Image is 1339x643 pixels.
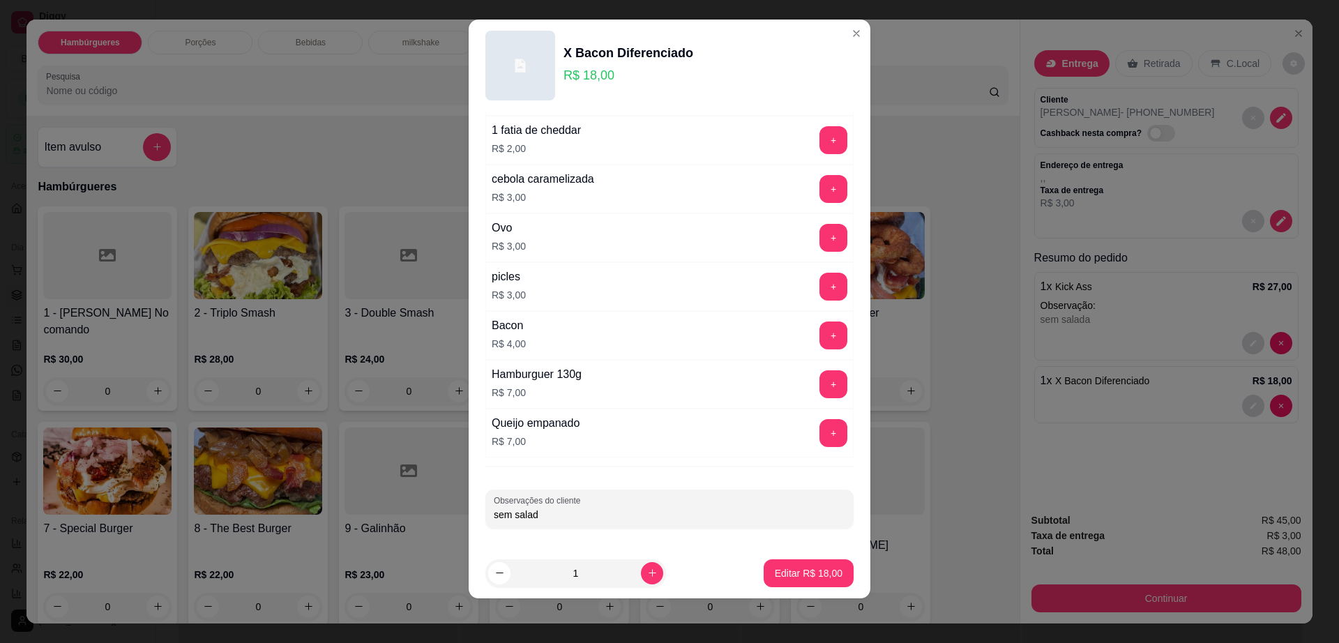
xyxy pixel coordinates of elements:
button: add [819,175,847,203]
div: Queijo empanado [492,415,580,432]
p: Editar R$ 18,00 [775,566,842,580]
button: increase-product-quantity [641,562,663,584]
p: R$ 3,00 [492,288,526,302]
p: R$ 3,00 [492,190,594,204]
label: Observações do cliente [494,494,585,506]
button: Editar R$ 18,00 [764,559,854,587]
button: add [819,273,847,301]
p: R$ 18,00 [563,66,693,85]
div: picles [492,268,526,285]
button: add [819,224,847,252]
p: R$ 7,00 [492,434,580,448]
button: add [819,370,847,398]
div: 1 fatia de cheddar [492,122,581,139]
p: R$ 7,00 [492,386,582,400]
p: R$ 3,00 [492,239,526,253]
button: Close [845,22,868,45]
button: add [819,419,847,447]
div: Hamburguer 130g [492,366,582,383]
div: X Bacon Diferenciado [563,43,693,63]
button: add [819,321,847,349]
button: add [819,126,847,154]
div: Bacon [492,317,526,334]
div: cebola caramelizada [492,171,594,188]
input: Observações do cliente [494,508,845,522]
p: R$ 2,00 [492,142,581,156]
div: Ovo [492,220,526,236]
p: R$ 4,00 [492,337,526,351]
button: decrease-product-quantity [488,562,510,584]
